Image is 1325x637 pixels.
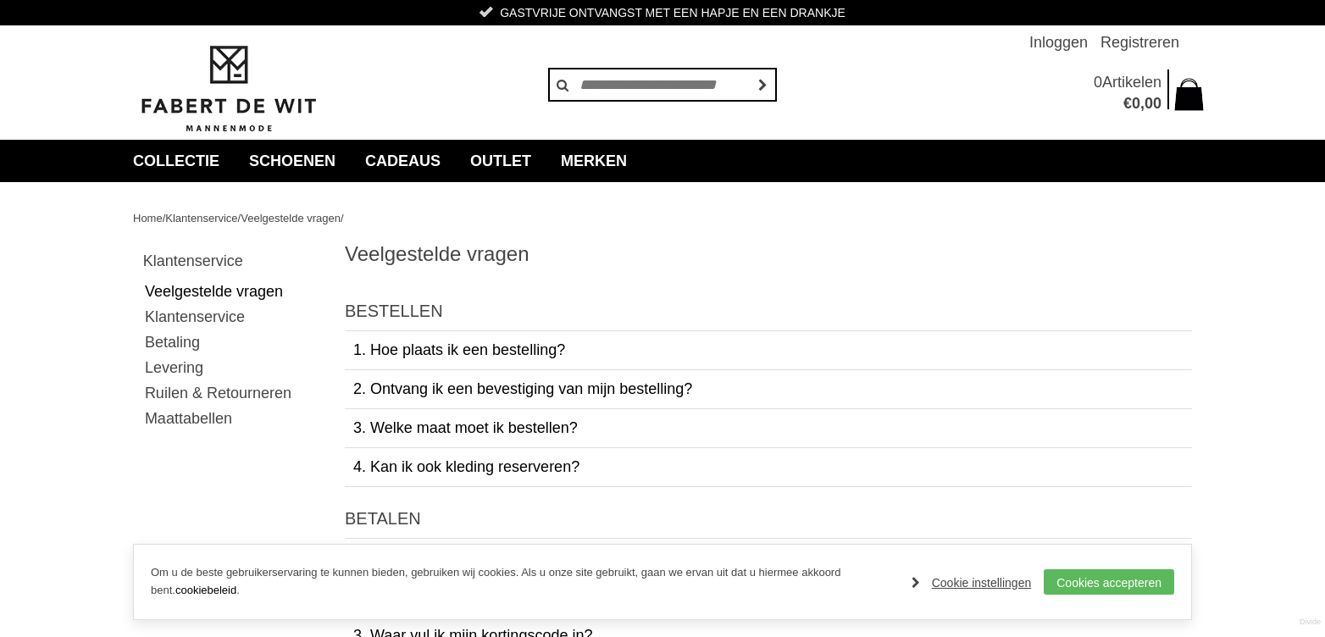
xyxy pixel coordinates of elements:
[345,539,1192,577] a: 1. Welke betaalmogelijkheden zijn er?
[457,140,544,182] a: Outlet
[120,140,232,182] a: collectie
[345,508,1192,529] h2: BETALEN
[345,370,1192,408] a: 2. Ontvang ik een bevestiging van mijn bestelling?
[133,212,163,224] a: Home
[1100,25,1179,59] a: Registreren
[345,448,1192,486] a: 4. Kan ik ook kleding reserveren?
[238,212,241,224] span: /
[163,212,166,224] span: /
[345,241,1192,267] h1: Veelgestelde vragen
[345,409,1192,447] a: 3. Welke maat moet ik bestellen?
[1300,612,1321,633] a: Divide
[143,279,323,304] a: Veelgestelde vragen
[133,43,324,135] img: Fabert de Wit
[1132,95,1140,112] span: 0
[143,406,323,431] a: Maattabellen
[236,140,348,182] a: Schoenen
[1140,95,1145,112] span: ,
[1145,95,1161,112] span: 00
[143,355,323,380] a: Levering
[548,140,640,182] a: Merken
[1029,25,1088,59] a: Inloggen
[165,212,237,224] a: Klantenservice
[345,331,1192,369] a: 1. Hoe plaats ik een bestelling?
[1044,569,1174,595] a: Cookies accepteren
[352,140,453,182] a: Cadeaus
[1123,95,1132,112] span: €
[341,212,344,224] span: /
[175,584,236,596] a: cookiebeleid
[912,570,1032,595] a: Cookie instellingen
[151,564,895,600] p: Om u de beste gebruikerservaring te kunnen bieden, gebruiken wij cookies. Als u onze site gebruik...
[143,252,323,270] h3: Klantenservice
[241,212,341,224] a: Veelgestelde vragen
[143,330,323,355] a: Betaling
[143,304,323,330] a: Klantenservice
[143,380,323,406] a: Ruilen & Retourneren
[1102,74,1161,91] span: Artikelen
[1094,74,1102,91] span: 0
[345,301,1192,322] h2: BESTELLEN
